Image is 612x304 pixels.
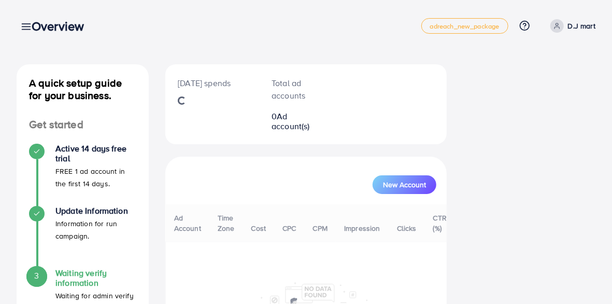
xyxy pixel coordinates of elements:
h4: Update Information [55,206,136,216]
button: New Account [373,175,436,194]
p: Information for run campaign. [55,217,136,242]
h4: Active 14 days free trial [55,144,136,163]
li: Update Information [17,206,149,268]
a: D.J mart [546,19,595,33]
h4: Waiting verify information [55,268,136,288]
h4: Get started [17,118,149,131]
h3: Overview [32,19,92,34]
span: 3 [34,270,39,282]
p: [DATE] spends [178,77,247,89]
span: New Account [383,181,426,188]
p: D.J mart [568,20,595,32]
li: Active 14 days free trial [17,144,149,206]
span: Ad account(s) [272,110,310,132]
p: FREE 1 ad account in the first 14 days. [55,165,136,190]
a: adreach_new_package [421,18,508,34]
h4: A quick setup guide for your business. [17,77,149,102]
p: Total ad accounts [272,77,317,102]
h2: 0 [272,112,317,131]
span: adreach_new_package [430,23,500,30]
